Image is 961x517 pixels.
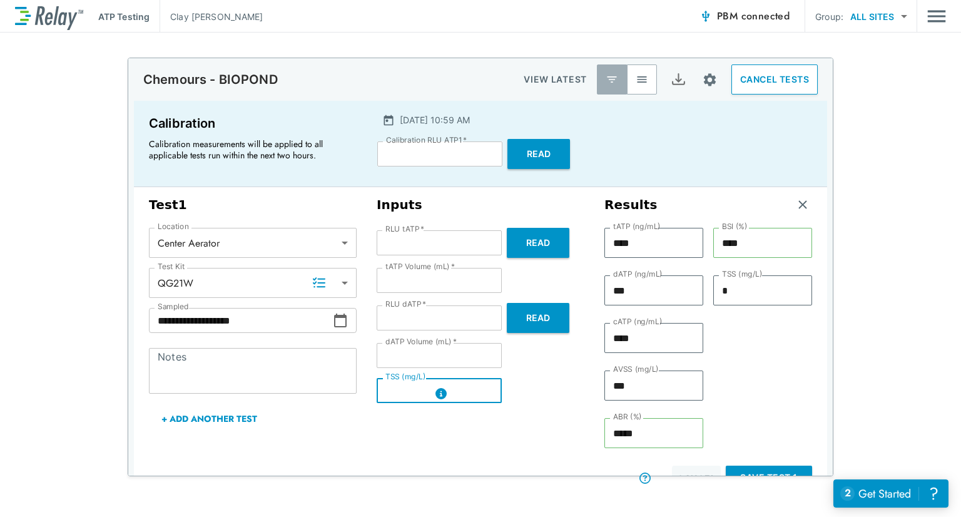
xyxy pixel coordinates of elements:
button: Read [507,303,569,333]
p: VIEW LATEST [524,72,587,87]
img: LuminUltra Relay [15,3,83,30]
label: TSS (mg/L) [722,270,763,279]
label: Test Kit [158,262,185,271]
button: + Add Another Test [149,404,270,434]
label: dATP (ng/mL) [613,270,663,279]
img: Latest [606,73,618,86]
label: tATP (ng/mL) [613,222,661,231]
span: PBM [717,8,790,25]
label: cATP (ng/mL) [613,317,662,326]
img: Settings Icon [702,72,718,88]
button: PBM connected [694,4,795,29]
p: Group: [815,10,843,23]
label: tATP Volume (mL) [385,262,455,271]
button: Read [507,228,569,258]
label: dATP Volume (mL) [385,337,457,346]
div: Center Aerator [149,230,357,255]
input: Choose date, selected date is Aug 20, 2025 [149,308,333,333]
iframe: Resource center [833,479,948,508]
label: ABR (%) [613,412,642,421]
button: Site setup [693,63,726,96]
button: Cancel [672,466,721,491]
span: connected [741,9,790,23]
label: Sampled [158,302,189,311]
label: RLU tATP [385,225,424,233]
img: View All [636,73,648,86]
label: TSS (mg/L) [385,372,426,381]
img: Export Icon [671,72,686,88]
p: [DATE] 10:59 AM [400,113,470,126]
button: Read [507,139,570,169]
h3: Inputs [377,197,584,213]
img: Drawer Icon [927,4,946,28]
label: BSI (%) [722,222,748,231]
div: QG21W [149,270,357,295]
img: Connected Icon [699,10,712,23]
p: Chemours - BIOPOND [143,72,278,87]
img: Calender Icon [382,114,395,126]
button: CANCEL TESTS [731,64,818,95]
label: AVSS (mg/L) [613,365,659,374]
button: Save Test 1 [726,466,812,490]
button: Export [663,64,693,95]
p: Calibration [149,113,355,133]
label: Calibration RLU ATP1 [386,136,467,145]
h3: Results [604,197,658,213]
img: Remove [796,198,809,211]
h3: Test 1 [149,197,357,213]
p: Clay [PERSON_NAME] [170,10,263,23]
p: Calibration measurements will be applied to all applicable tests run within the next two hours. [149,138,349,161]
label: Location [158,222,189,231]
button: Main menu [927,4,946,28]
p: ATP Testing [98,10,150,23]
label: RLU dATP [385,300,426,309]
